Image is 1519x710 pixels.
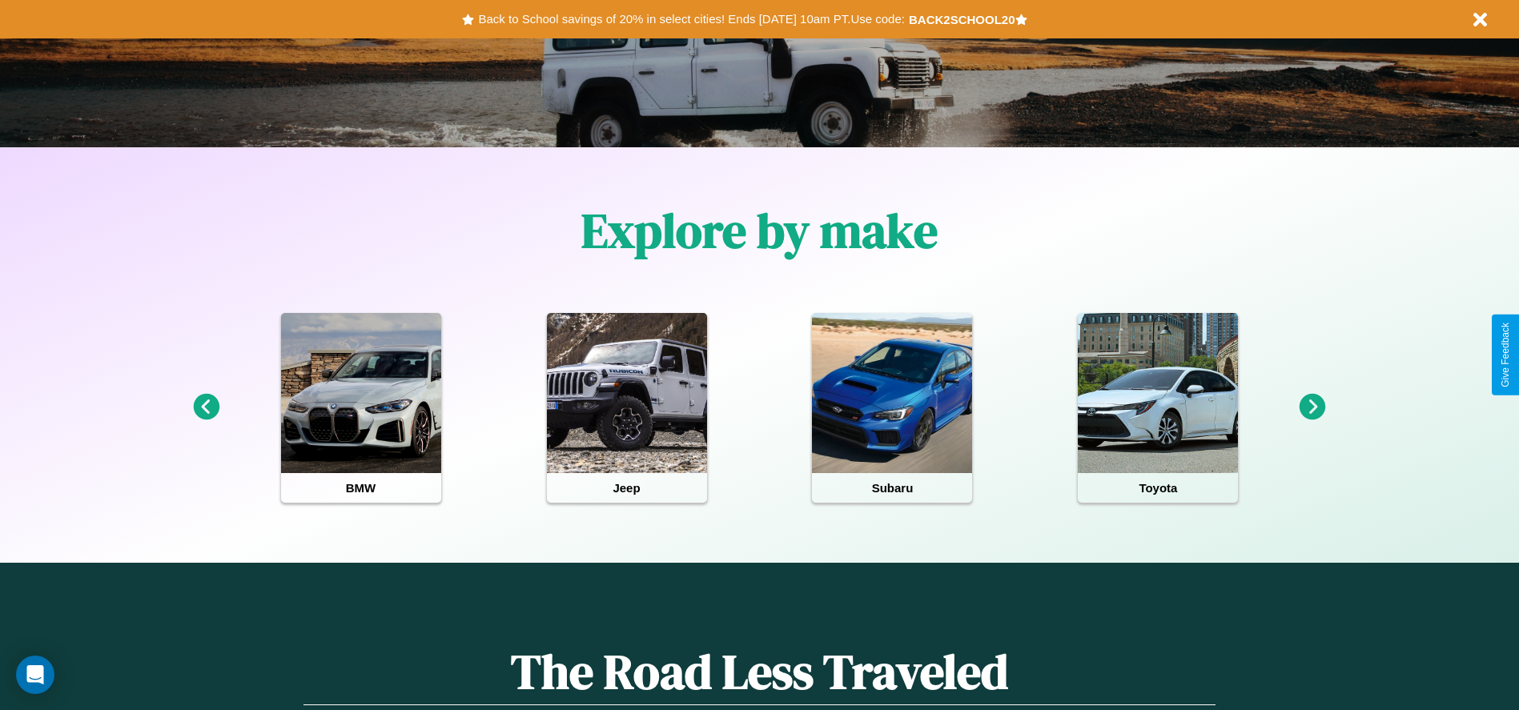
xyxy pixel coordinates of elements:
[1500,323,1511,387] div: Give Feedback
[474,8,908,30] button: Back to School savings of 20% in select cities! Ends [DATE] 10am PT.Use code:
[812,473,972,503] h4: Subaru
[1078,473,1238,503] h4: Toyota
[303,639,1215,705] h1: The Road Less Traveled
[547,473,707,503] h4: Jeep
[909,13,1015,26] b: BACK2SCHOOL20
[16,656,54,694] div: Open Intercom Messenger
[581,198,938,263] h1: Explore by make
[281,473,441,503] h4: BMW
